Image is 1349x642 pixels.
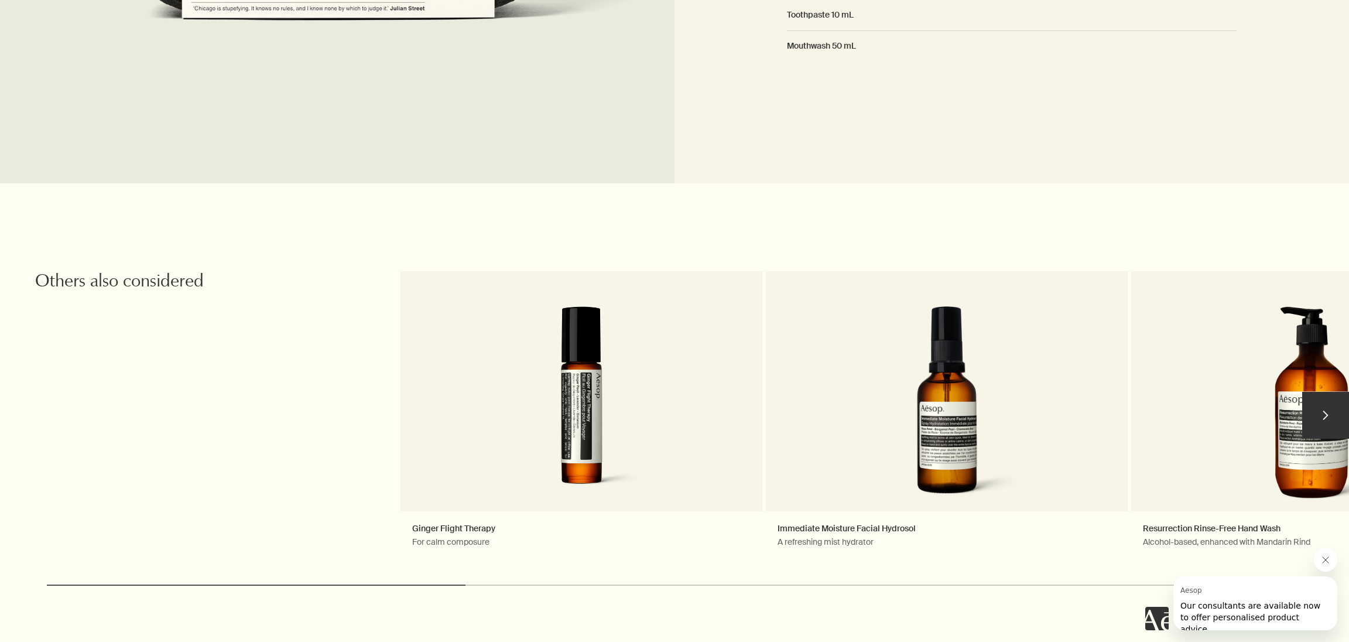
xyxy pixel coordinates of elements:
[400,271,762,570] a: Ginger Flight TherapyFor calm composureGinger Flight Therapy in amber glass bottle
[1145,607,1169,630] iframe: no content
[7,25,147,57] span: Our consultants are available now to offer personalised product advice.
[787,8,1237,21] h2: Toothpaste 10 mL
[1302,392,1349,439] button: next slide
[766,271,1128,570] a: Immediate Moisture Facial HydrosolA refreshing mist hydratorImmediate Moisture Facial Hydrosol in...
[35,271,374,295] h2: Others also considered
[787,39,1237,52] h2: Mouthwash 50 mL
[1173,576,1337,630] iframe: Message from Aesop
[1145,548,1337,630] div: Aesop says "Our consultants are available now to offer personalised product advice.". Open messag...
[1314,548,1337,572] iframe: Close message from Aesop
